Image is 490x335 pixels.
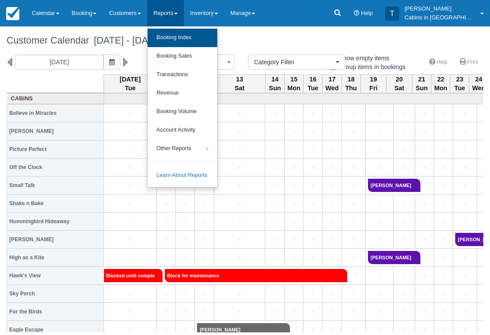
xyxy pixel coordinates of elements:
a: Transactions [148,66,217,84]
a: Other Reports [148,140,217,158]
ul: Reports [147,26,218,188]
a: Account Activity [148,121,217,140]
a: Learn About Reports [148,166,217,185]
a: Revenue [148,84,217,103]
a: Booking Volume [148,103,217,121]
a: Booking Index [148,29,217,47]
a: Booking Sales [148,47,217,66]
